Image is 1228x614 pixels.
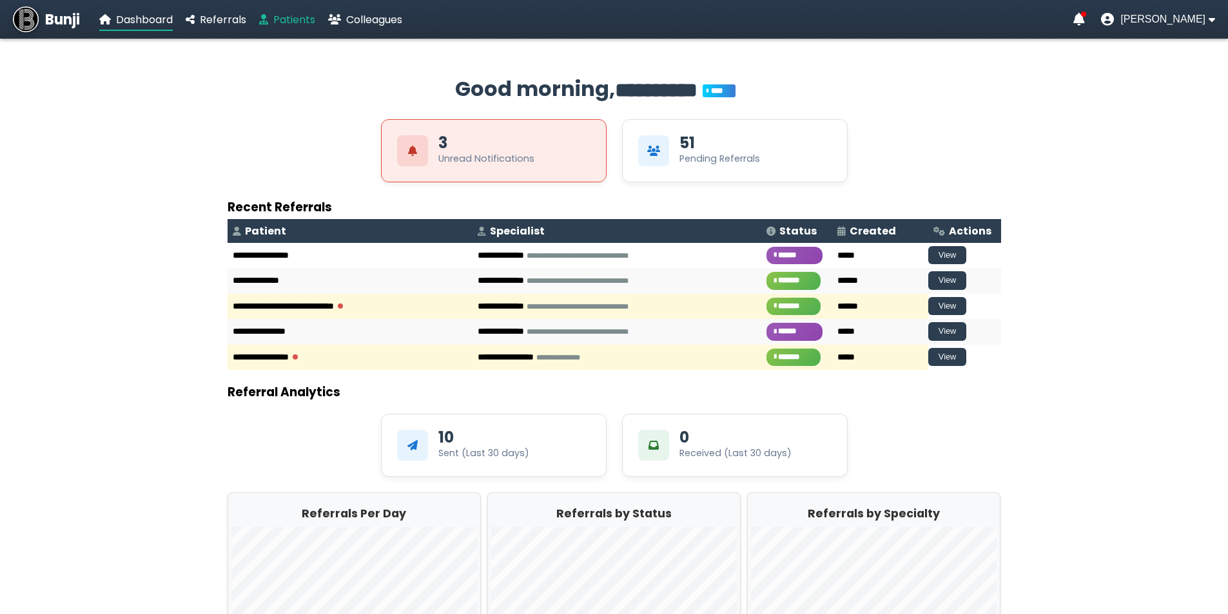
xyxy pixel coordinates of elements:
span: Bunji [45,9,80,30]
a: Patients [259,12,315,28]
h2: Referrals Per Day [231,505,477,522]
div: View Pending Referrals [622,119,848,182]
span: Referrals [200,12,246,27]
a: Colleagues [328,12,402,28]
div: Unread Notifications [438,152,534,166]
h3: Referral Analytics [228,383,1001,401]
th: Actions [928,219,1001,243]
button: View [928,297,967,316]
div: 51 [679,135,695,151]
h2: Good morning, [228,73,1001,106]
span: Dashboard [116,12,173,27]
h2: Referrals by Specialty [751,505,997,522]
a: Referrals [186,12,246,28]
h3: Recent Referrals [228,198,1001,216]
th: Specialist [473,219,761,243]
th: Patient [228,219,473,243]
div: 10 [438,430,454,445]
div: Received (Last 30 days) [679,446,792,460]
span: Patients [273,12,315,27]
a: Bunji [13,6,80,32]
div: 3 [438,135,447,151]
button: User menu [1101,13,1215,26]
button: View [928,246,967,265]
span: [PERSON_NAME] [1120,14,1205,25]
div: 10Sent (Last 30 days) [381,414,607,477]
img: Bunji Dental Referral Management [13,6,39,32]
a: Dashboard [99,12,173,28]
div: View Unread Notifications [381,119,607,182]
div: 0Received (Last 30 days) [622,414,848,477]
th: Status [761,219,832,243]
button: View [928,348,967,367]
span: Colleagues [346,12,402,27]
div: Sent (Last 30 days) [438,446,529,460]
a: Notifications [1073,13,1085,26]
div: Pending Referrals [679,152,760,166]
h2: Referrals by Status [491,505,737,522]
span: You’re on Plus! [703,84,736,97]
div: 0 [679,430,689,445]
button: View [928,271,967,290]
button: View [928,322,967,341]
th: Created [832,219,928,243]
